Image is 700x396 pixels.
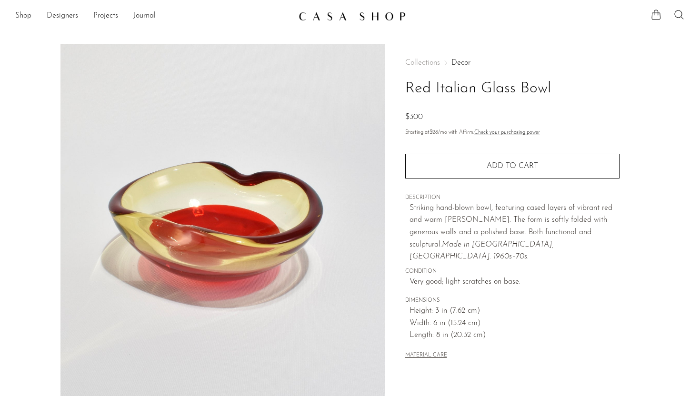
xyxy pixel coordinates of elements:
a: Check your purchasing power - Learn more about Affirm Financing (opens in modal) [474,130,540,135]
a: Decor [451,59,470,67]
a: Journal [133,10,156,22]
nav: Desktop navigation [15,8,291,24]
a: Designers [47,10,78,22]
span: Width: 6 in (15.24 cm) [410,317,620,330]
span: Length: 8 in (20.32 cm) [410,329,620,342]
span: Height: 3 in (7.62 cm) [410,305,620,317]
em: Made in [GEOGRAPHIC_DATA], [GEOGRAPHIC_DATA]. 1960s–70s. [410,241,553,261]
span: $28 [430,130,438,135]
p: Starting at /mo with Affirm. [405,129,620,137]
span: DIMENSIONS [405,297,620,305]
h1: Red Italian Glass Bowl [405,77,620,101]
span: $300 [405,113,423,121]
span: Collections [405,59,440,67]
span: Very good; light scratches on base. [410,276,620,288]
a: Projects [93,10,118,22]
span: DESCRIPTION [405,194,620,202]
nav: Breadcrumbs [405,59,620,67]
span: CONDITION [405,267,620,276]
ul: NEW HEADER MENU [15,8,291,24]
a: Shop [15,10,31,22]
p: Striking hand-blown bowl, featuring cased layers of vibrant red and warm [PERSON_NAME]. The form ... [410,202,620,263]
span: Add to cart [487,162,538,170]
button: Add to cart [405,154,620,178]
button: MATERIAL CARE [405,352,447,359]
